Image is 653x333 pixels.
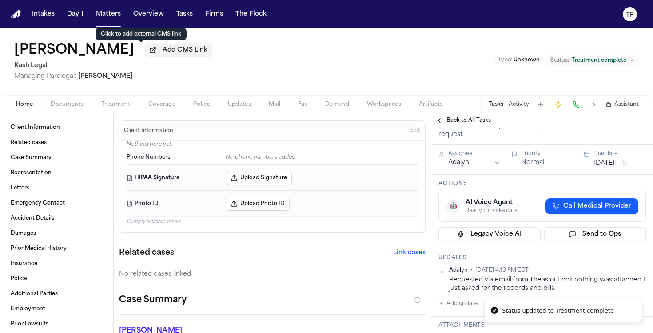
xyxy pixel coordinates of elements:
button: Intakes [28,6,58,22]
h3: Actions [438,180,646,187]
a: Employment [7,302,106,316]
button: The Flock [232,6,270,22]
button: Normal [521,158,544,167]
a: Police [7,272,106,286]
a: Case Summary [7,151,106,165]
span: Treatment [101,101,131,108]
h3: Client Information [122,127,175,134]
span: Assistant [614,101,639,108]
a: Accident Details [7,211,106,225]
button: Tasks [173,6,196,22]
button: Send to Ops [544,227,646,241]
span: Add CMS Link [163,46,207,55]
span: Back to All Tasks [446,117,491,124]
div: No phone numbers added [226,154,418,161]
span: Managing Paralegal: [14,73,76,80]
p: 15 empty fields not shown. [127,218,418,225]
button: Create Immediate Task [552,98,565,111]
span: Unknown [514,57,540,63]
div: Ready to make calls [466,207,518,214]
div: Treatment has completed at this provider. Please submit the request. [438,121,646,139]
div: Assignee [448,150,501,157]
span: [DATE] 4:13 PM EDT [475,267,529,274]
span: [PERSON_NAME] [78,73,132,80]
button: Add CMS Link [145,43,212,57]
button: Snooze task [618,158,629,169]
button: Overview [130,6,167,22]
span: Call Medical Provider [563,202,631,211]
a: Representation [7,166,106,180]
span: Documents [51,101,84,108]
span: Police [193,101,210,108]
h2: Kash Legal [14,60,212,71]
span: Home [16,101,33,108]
span: Type : [498,57,512,63]
span: Phone Numbers [127,154,170,161]
span: 🤖 [450,202,457,211]
span: Status: [550,57,569,64]
button: Day 1 [64,6,87,22]
div: No related cases linked [119,270,426,279]
a: Prior Lawsuits [7,317,106,331]
h3: Updates [438,254,646,261]
button: Firms [202,6,227,22]
button: [DATE] [593,159,615,168]
p: Click to add external CMS link [101,31,181,38]
button: Legacy Voice AI [438,227,541,241]
button: Matters [92,6,124,22]
span: Artifacts [419,101,443,108]
a: Damages [7,226,106,241]
span: Workspaces [367,101,401,108]
button: Edit [408,124,422,138]
span: Edit [410,128,420,134]
button: Edit Type: Unknown [495,56,542,64]
a: Emergency Contact [7,196,106,210]
a: Additional Parties [7,287,106,301]
h1: [PERSON_NAME] [14,43,134,59]
button: Back to All Tasks [431,117,495,124]
dt: HIPAA Signature [127,171,220,185]
a: Letters [7,181,106,195]
a: Prior Medical History [7,241,106,256]
button: Edit matter name [14,43,134,59]
div: Status updated to Treatment complete [502,306,614,315]
span: Treatment complete [572,57,626,64]
button: Assistant [605,101,639,108]
button: Activity [509,101,529,108]
div: Due date [593,150,646,157]
button: Upload Signature [226,171,292,185]
h2: Case Summary [119,293,187,307]
img: Finch Logo [11,10,21,19]
div: Requested via email from Theas outlook nothing was attached I just asked for the records and bills. [449,276,646,293]
button: Tasks [489,101,503,108]
a: Home [11,10,21,19]
button: Make a Call [570,98,582,111]
span: Mail [269,101,280,108]
button: Add update [438,298,478,309]
span: Coverage [148,101,175,108]
button: Link cases [393,249,426,257]
span: • [470,267,473,274]
div: AI Voice Agent [466,198,518,207]
a: Related cases [7,136,106,150]
a: Insurance [7,257,106,271]
button: Upload Photo ID [226,197,290,211]
dt: Photo ID [127,197,220,211]
button: Call Medical Provider [545,198,638,214]
h2: Related cases [119,247,174,259]
span: Fax [298,101,307,108]
a: Client Information [7,120,106,135]
button: Add Task [534,98,547,111]
button: Change status from Treatment complete [546,55,639,66]
span: Adalyn [449,267,468,274]
p: Nothing here yet. [127,141,418,150]
span: Demand [325,101,349,108]
h3: Attachments [438,322,646,329]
